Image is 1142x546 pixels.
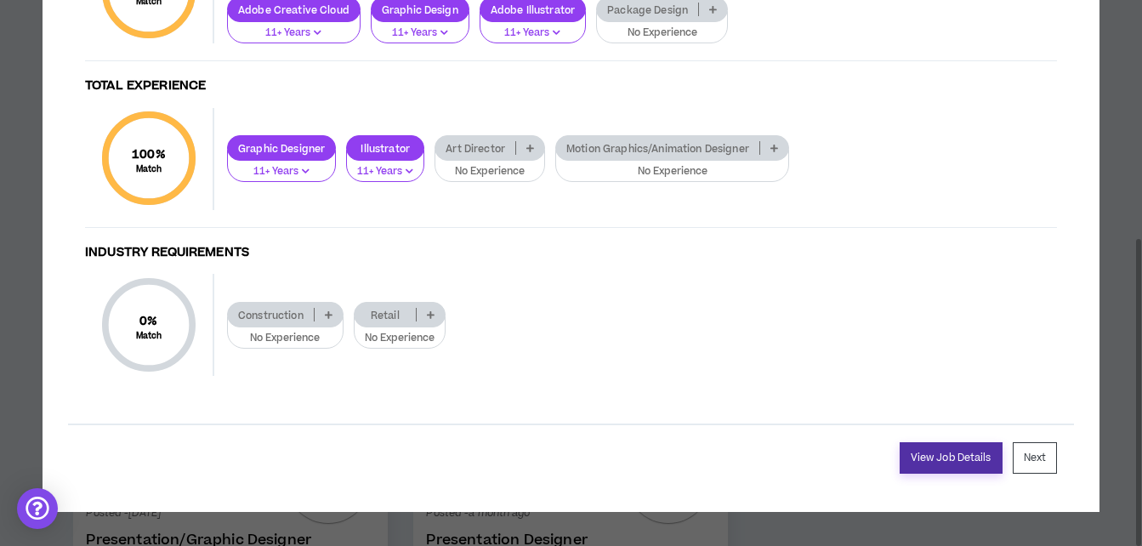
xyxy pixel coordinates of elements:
button: No Experience [435,150,545,182]
p: 11+ Years [382,26,458,41]
h4: Industry Requirements [85,245,1057,261]
p: Art Director [435,142,515,155]
a: View Job Details [900,442,1003,474]
p: 11+ Years [238,164,325,179]
h4: Total Experience [85,78,1057,94]
span: 0 % [136,312,162,330]
button: 11+ Years [480,11,586,43]
p: Adobe Illustrator [480,3,585,16]
p: Adobe Creative Cloud [228,3,360,16]
button: 11+ Years [227,11,361,43]
button: 11+ Years [346,150,424,182]
small: Match [136,330,162,342]
p: 11+ Years [491,26,575,41]
p: 11+ Years [357,164,413,179]
p: Package Design [597,3,698,16]
p: No Experience [365,331,435,346]
button: No Experience [555,150,789,182]
button: No Experience [596,11,728,43]
p: No Experience [446,164,534,179]
p: Motion Graphics/Animation Designer [556,142,759,155]
p: Construction [228,309,314,321]
button: No Experience [354,316,446,349]
p: Graphic Design [372,3,469,16]
p: No Experience [238,331,332,346]
p: Graphic Designer [228,142,335,155]
p: No Experience [607,26,717,41]
button: 11+ Years [227,150,336,182]
button: 11+ Years [371,11,469,43]
p: No Experience [566,164,778,179]
small: Match [132,163,166,175]
button: No Experience [227,316,344,349]
button: Next [1013,442,1057,474]
p: 11+ Years [238,26,349,41]
span: 100 % [132,145,166,163]
div: Open Intercom Messenger [17,488,58,529]
p: Illustrator [347,142,423,155]
p: Retail [355,309,416,321]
